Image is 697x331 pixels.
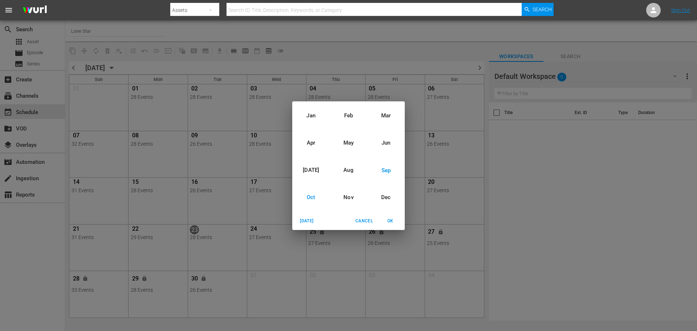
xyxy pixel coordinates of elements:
div: Oct [292,184,330,211]
span: Search [533,3,552,16]
div: Apr [292,129,330,157]
span: OK [382,217,399,225]
div: Jun [367,129,405,157]
a: Sign Out [671,7,690,13]
div: Mar [367,102,405,129]
div: Nov [330,184,367,211]
div: [DATE] [292,157,330,184]
div: Sep [367,157,405,184]
span: menu [4,6,13,15]
div: Feb [330,102,367,129]
button: [DATE] [295,215,318,227]
button: OK [379,215,402,227]
button: Cancel [352,215,376,227]
div: Aug [330,157,367,184]
span: Cancel [355,217,373,225]
span: [DATE] [298,217,315,225]
img: ans4CAIJ8jUAAAAAAAAAAAAAAAAAAAAAAAAgQb4GAAAAAAAAAAAAAAAAAAAAAAAAJMjXAAAAAAAAAAAAAAAAAAAAAAAAgAT5G... [17,2,52,19]
div: May [330,129,367,157]
div: Jan [292,102,330,129]
div: Dec [367,184,405,211]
